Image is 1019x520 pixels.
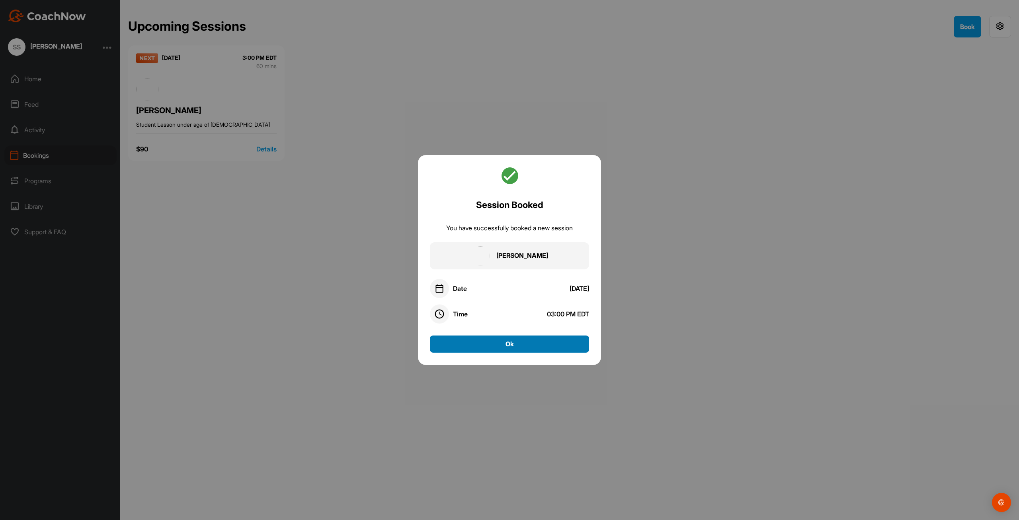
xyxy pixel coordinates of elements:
h2: Session Booked [476,198,543,212]
div: You have successfully booked a new session [446,224,573,233]
div: Date [453,285,467,292]
img: date [435,284,444,293]
button: Ok [430,336,589,353]
div: 03:00 PM EDT [547,310,589,318]
div: Open Intercom Messenger [992,493,1011,512]
div: Time [453,310,468,318]
img: time [435,309,444,319]
div: [DATE] [570,285,589,292]
div: [PERSON_NAME] [496,251,548,260]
